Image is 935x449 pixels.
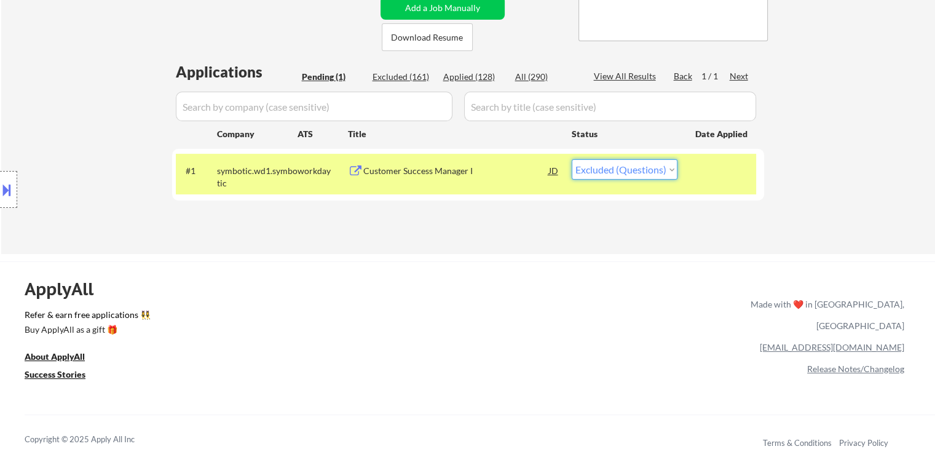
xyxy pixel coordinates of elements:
[363,165,549,177] div: Customer Success Manager I
[176,65,298,79] div: Applications
[760,342,904,352] a: [EMAIL_ADDRESS][DOMAIN_NAME]
[25,434,166,446] div: Copyright © 2025 Apply All Inc
[464,92,756,121] input: Search by title (case sensitive)
[217,165,298,189] div: symbotic.wd1.symbotic
[348,128,560,140] div: Title
[674,70,693,82] div: Back
[695,128,749,140] div: Date Applied
[382,23,473,51] button: Download Resume
[25,325,148,334] div: Buy ApplyAll as a gift 🎁
[839,438,888,448] a: Privacy Policy
[763,438,832,448] a: Terms & Conditions
[373,71,434,83] div: Excluded (161)
[25,324,148,339] a: Buy ApplyAll as a gift 🎁
[548,159,560,181] div: JD
[443,71,505,83] div: Applied (128)
[572,122,677,145] div: Status
[746,293,904,336] div: Made with ❤️ in [GEOGRAPHIC_DATA], [GEOGRAPHIC_DATA]
[594,70,660,82] div: View All Results
[701,70,730,82] div: 1 / 1
[807,364,904,374] a: Release Notes/Changelog
[730,70,749,82] div: Next
[25,369,85,379] u: Success Stories
[302,71,363,83] div: Pending (1)
[25,311,494,324] a: Refer & earn free applications 👯‍♀️
[515,71,577,83] div: All (290)
[25,368,102,384] a: Success Stories
[298,165,348,177] div: workday
[25,351,85,362] u: About ApplyAll
[298,128,348,140] div: ATS
[217,128,298,140] div: Company
[25,351,102,366] a: About ApplyAll
[176,92,452,121] input: Search by company (case sensitive)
